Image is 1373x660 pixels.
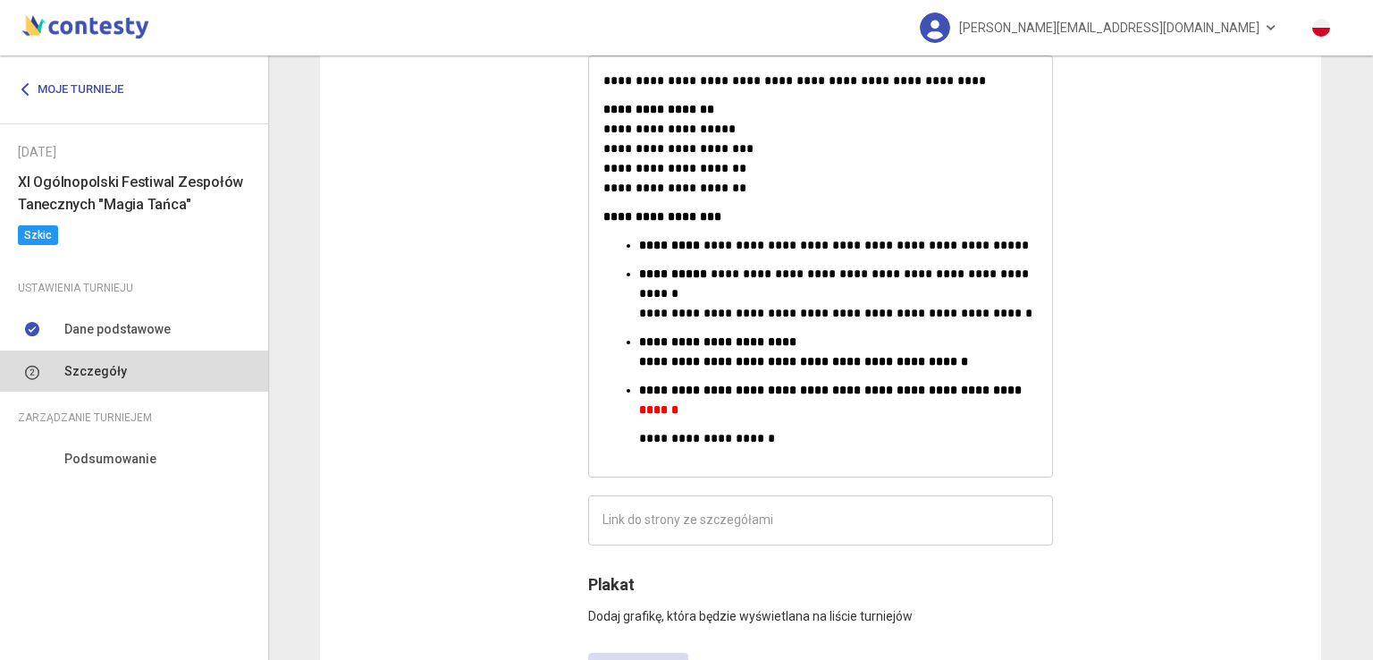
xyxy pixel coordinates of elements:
[18,171,250,216] h6: XI Ogólnopolski Festiwal Zespołów Tanecznych "Magia Tańca"
[588,597,1053,626] p: Dodaj grafikę, która będzie wyświetlana na liście turniejów
[64,361,127,381] span: Szczegóły
[18,73,137,106] a: Moje turnieje
[18,225,58,245] span: Szkic
[18,408,152,427] span: Zarządzanie turniejem
[18,278,250,298] div: Ustawienia turnieju
[64,449,156,469] span: Podsumowanie
[959,9,1259,47] span: [PERSON_NAME][EMAIL_ADDRESS][DOMAIN_NAME]
[25,365,39,380] img: number-2
[588,575,634,594] span: Plakat
[18,142,250,162] div: [DATE]
[64,319,171,339] span: Dane podstawowe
